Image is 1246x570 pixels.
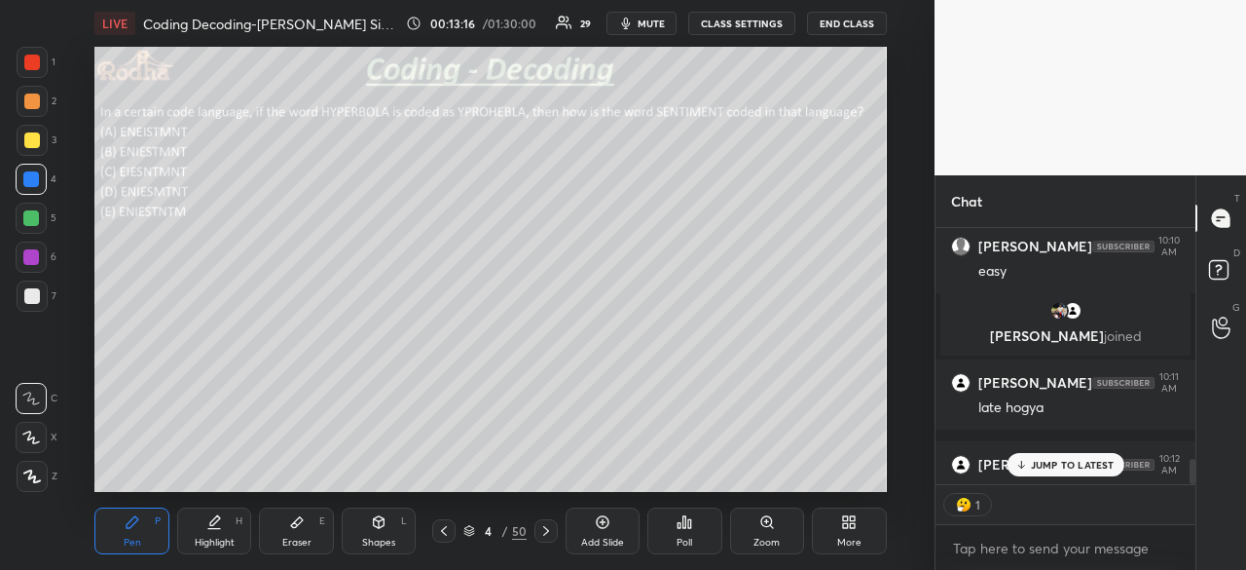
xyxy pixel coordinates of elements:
[17,461,57,492] div: Z
[1063,301,1082,321] img: thumbnail.jpg
[978,456,1092,474] h6: [PERSON_NAME]
[952,328,1179,344] p: [PERSON_NAME]
[401,516,407,526] div: L
[952,456,970,474] img: thumbnail.jpg
[502,525,508,537] div: /
[1232,300,1240,315] p: G
[1158,453,1180,476] div: 10:12 AM
[17,86,56,117] div: 2
[16,422,57,453] div: X
[935,175,998,227] p: Chat
[1049,301,1069,321] img: thumbnail.jpg
[753,538,780,548] div: Zoom
[1104,326,1142,345] span: joined
[978,374,1092,392] h6: [PERSON_NAME]
[143,15,397,33] h4: Coding Decoding-[PERSON_NAME] Sir- [DATE]
[952,374,970,392] img: thumbnail.jpg
[1158,371,1180,395] div: 10:11 AM
[94,12,135,35] div: LIVE
[16,164,56,195] div: 4
[1092,459,1154,471] img: 4P8fHbbgJtejmAAAAAElFTkSuQmCC
[1092,377,1154,389] img: 4P8fHbbgJtejmAAAAAElFTkSuQmCC
[581,538,624,548] div: Add Slide
[580,19,591,28] div: 29
[688,12,795,35] button: CLASS SETTINGS
[362,538,395,548] div: Shapes
[16,203,56,234] div: 5
[935,228,1195,484] div: grid
[837,538,861,548] div: More
[1158,235,1180,258] div: 10:10 AM
[236,516,242,526] div: H
[978,399,1180,418] div: late hogya
[1031,459,1115,471] p: JUMP TO LATEST
[155,516,161,526] div: P
[17,47,55,78] div: 1
[124,538,141,548] div: Pen
[978,480,1180,500] div: isko solve kaise krte h
[195,538,235,548] div: Highlight
[978,262,1180,282] div: easy
[479,525,498,537] div: 4
[1092,241,1154,252] img: 4P8fHbbgJtejmAAAAAElFTkSuQmCC
[978,238,1092,255] h6: [PERSON_NAME]
[1233,246,1240,260] p: D
[17,125,56,156] div: 3
[952,238,970,255] img: default.png
[319,516,325,526] div: E
[1234,191,1240,206] p: T
[954,495,973,514] img: thinking_face.png
[17,281,56,312] div: 7
[973,497,981,513] div: 1
[638,17,665,30] span: mute
[16,242,56,273] div: 6
[512,522,527,540] div: 50
[16,383,57,414] div: C
[606,12,677,35] button: mute
[807,12,887,35] button: END CLASS
[282,538,311,548] div: Eraser
[677,538,692,548] div: Poll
